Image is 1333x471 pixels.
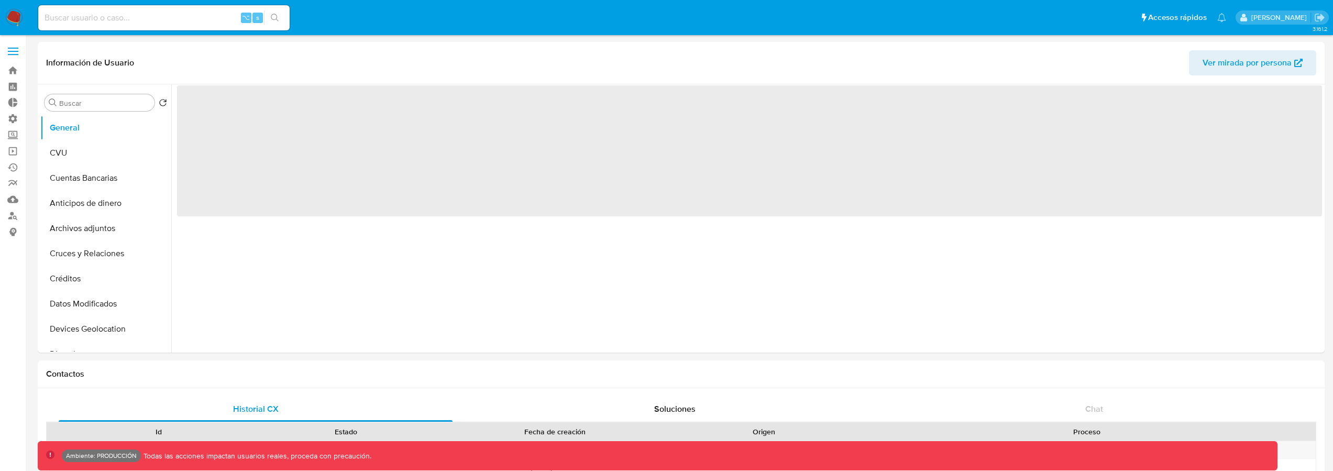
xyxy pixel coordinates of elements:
div: Id [72,426,245,437]
button: Datos Modificados [40,291,171,316]
button: Cuentas Bancarias [40,166,171,191]
button: Ver mirada por persona [1189,50,1316,75]
span: Accesos rápidos [1148,12,1207,23]
h1: Contactos [46,369,1316,379]
div: Estado [260,426,433,437]
input: Buscar [59,98,150,108]
button: Volver al orden por defecto [159,98,167,110]
span: ‌ [177,85,1322,216]
div: Origen [678,426,851,437]
button: Anticipos de dinero [40,191,171,216]
div: Fecha de creación [447,426,663,437]
button: Archivos adjuntos [40,216,171,241]
a: Salir [1314,12,1325,23]
div: Proceso [865,426,1308,437]
button: search-icon [264,10,285,25]
button: Créditos [40,266,171,291]
p: kevin.palacios@mercadolibre.com [1251,13,1310,23]
span: s [256,13,259,23]
span: Chat [1085,403,1103,415]
span: Ver mirada por persona [1203,50,1292,75]
span: ⌥ [242,13,250,23]
span: Historial CX [233,403,279,415]
button: CVU [40,140,171,166]
span: Soluciones [654,403,696,415]
p: Todas las acciones impactan usuarios reales, proceda con precaución. [141,451,371,461]
a: Notificaciones [1217,13,1226,22]
button: Devices Geolocation [40,316,171,342]
h1: Información de Usuario [46,58,134,68]
button: Buscar [49,98,57,107]
button: General [40,115,171,140]
button: Cruces y Relaciones [40,241,171,266]
p: Ambiente: PRODUCCIÓN [66,454,137,458]
button: Direcciones [40,342,171,367]
input: Buscar usuario o caso... [38,11,290,25]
